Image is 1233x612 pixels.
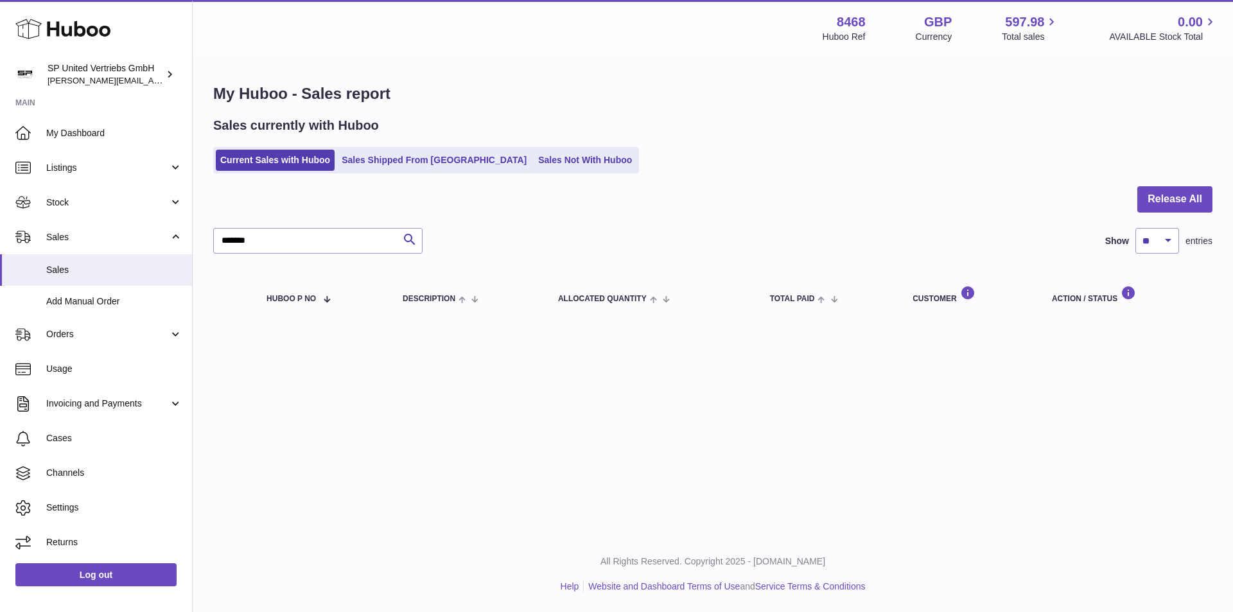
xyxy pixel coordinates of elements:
a: Log out [15,563,177,586]
span: Channels [46,467,182,479]
span: Sales [46,231,169,243]
span: AVAILABLE Stock Total [1109,31,1218,43]
span: 597.98 [1005,13,1044,31]
p: All Rights Reserved. Copyright 2025 - [DOMAIN_NAME] [203,555,1223,568]
span: Cases [46,432,182,444]
a: Help [561,581,579,591]
span: Usage [46,363,182,375]
span: Returns [46,536,182,548]
span: Settings [46,502,182,514]
button: Release All [1137,186,1212,213]
a: 0.00 AVAILABLE Stock Total [1109,13,1218,43]
h2: Sales currently with Huboo [213,117,379,134]
strong: GBP [924,13,952,31]
span: Listings [46,162,169,174]
span: My Dashboard [46,127,182,139]
li: and [584,581,865,593]
a: Sales Not With Huboo [534,150,636,171]
span: entries [1185,235,1212,247]
span: Stock [46,197,169,209]
span: [PERSON_NAME][EMAIL_ADDRESS][DOMAIN_NAME] [48,75,258,85]
span: ALLOCATED Quantity [558,295,647,303]
img: tim@sp-united.com [15,65,35,84]
span: Invoicing and Payments [46,398,169,410]
span: Add Manual Order [46,295,182,308]
div: Customer [913,286,1026,303]
span: Description [403,295,455,303]
span: Huboo P no [267,295,316,303]
a: 597.98 Total sales [1002,13,1059,43]
div: SP United Vertriebs GmbH [48,62,163,87]
div: Currency [916,31,952,43]
a: Sales Shipped From [GEOGRAPHIC_DATA] [337,150,531,171]
a: Service Terms & Conditions [755,581,866,591]
a: Website and Dashboard Terms of Use [588,581,740,591]
div: Action / Status [1052,286,1200,303]
span: 0.00 [1178,13,1203,31]
span: Total sales [1002,31,1059,43]
a: Current Sales with Huboo [216,150,335,171]
label: Show [1105,235,1129,247]
span: Sales [46,264,182,276]
strong: 8468 [837,13,866,31]
div: Huboo Ref [823,31,866,43]
span: Total paid [770,295,815,303]
span: Orders [46,328,169,340]
h1: My Huboo - Sales report [213,83,1212,104]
